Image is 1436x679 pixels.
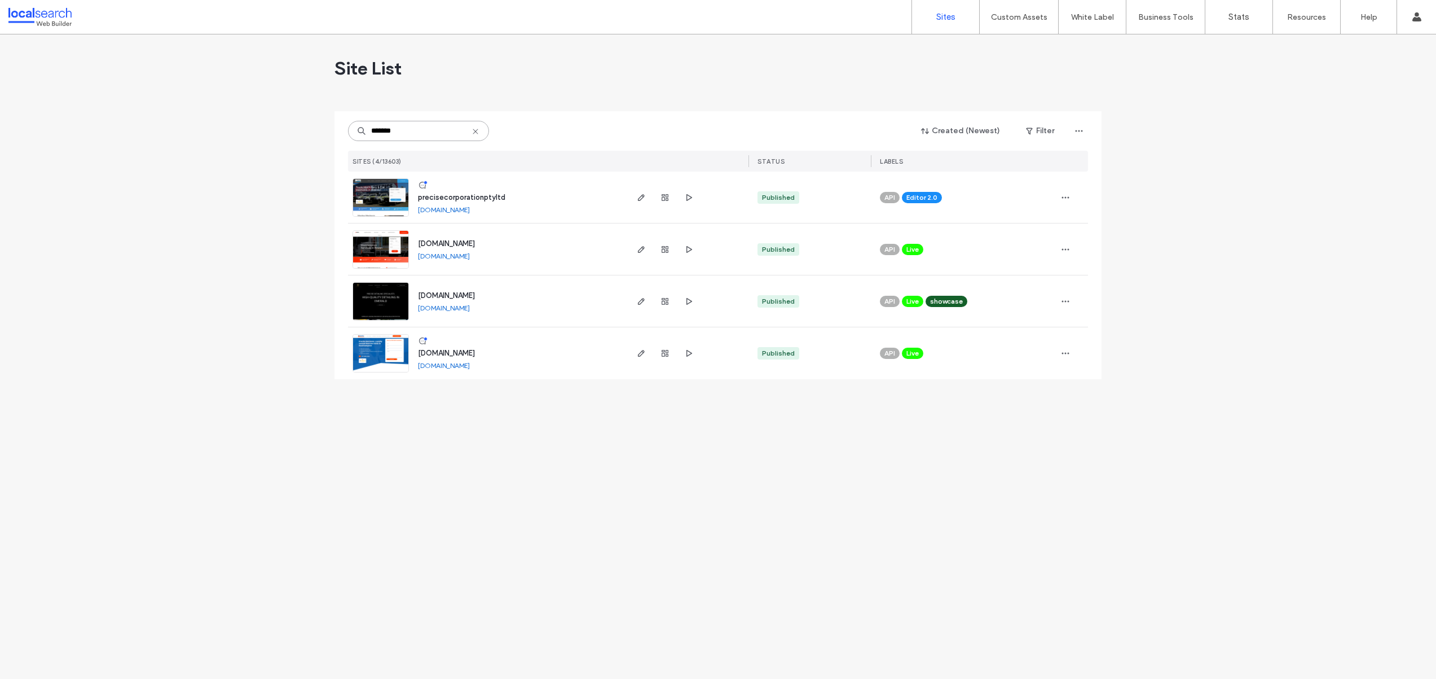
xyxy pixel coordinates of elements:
span: LABELS [880,157,903,165]
button: Created (Newest) [911,122,1010,140]
span: Site List [334,57,402,80]
a: [DOMAIN_NAME] [418,304,470,312]
span: API [884,244,895,255]
a: [DOMAIN_NAME] [418,349,475,357]
a: precisecorporationptyltd [418,193,505,201]
div: Published [762,192,795,203]
label: Custom Assets [991,12,1047,22]
span: Live [906,244,919,255]
a: [DOMAIN_NAME] [418,252,470,260]
label: Sites [936,12,955,22]
span: API [884,348,895,358]
label: White Label [1071,12,1114,22]
a: [DOMAIN_NAME] [418,239,475,248]
span: showcase [930,296,963,306]
span: API [884,192,895,203]
span: Live [906,296,919,306]
span: Help [26,8,49,18]
div: Published [762,244,795,255]
div: Published [762,296,795,306]
button: Filter [1015,122,1065,140]
a: [DOMAIN_NAME] [418,361,470,370]
span: Live [906,348,919,358]
a: [DOMAIN_NAME] [418,291,475,300]
label: Business Tools [1138,12,1193,22]
span: API [884,296,895,306]
label: Stats [1228,12,1249,22]
label: Help [1360,12,1377,22]
span: Editor 2.0 [906,192,937,203]
div: Published [762,348,795,358]
a: [DOMAIN_NAME] [418,205,470,214]
span: SITES (4/13603) [353,157,402,165]
label: Resources [1287,12,1326,22]
span: STATUS [757,157,785,165]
